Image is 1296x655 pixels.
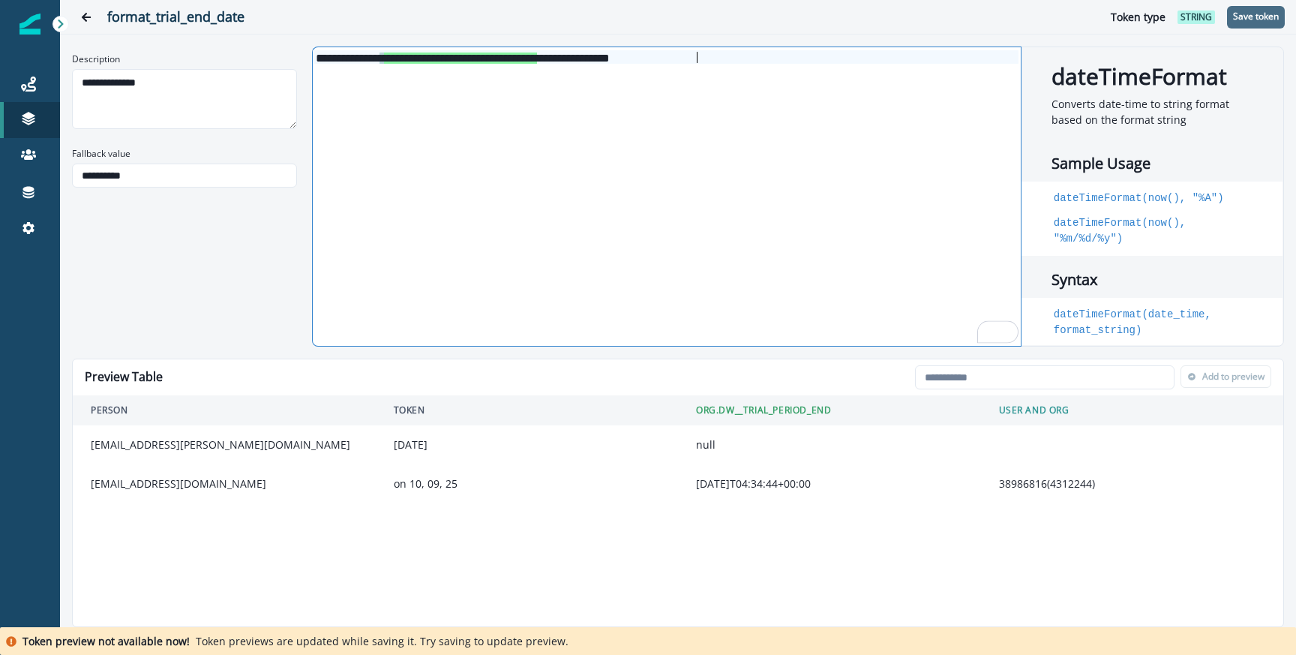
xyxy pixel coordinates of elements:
[19,14,40,35] img: Inflection
[678,425,981,464] td: null
[394,476,661,491] div: on 10, 09, 25
[73,425,376,464] td: [EMAIL_ADDRESS][PERSON_NAME][DOMAIN_NAME]
[1021,262,1282,298] h2: Syntax
[981,395,1284,425] th: User and Org
[1051,307,1252,338] code: dateTimeFormat(date_time, format_string)
[1021,48,1282,90] h2: dateTimeFormat
[1177,11,1215,24] span: string
[196,633,568,649] p: Token previews are updated while saving it. Try saving to update preview.
[71,2,101,32] button: Go back
[376,395,679,425] th: Token
[678,395,981,425] th: Org.dw__trial_period_end
[1021,96,1282,128] p: Converts date-time to string format based on the format string
[22,633,190,649] p: Token preview not available now!
[1051,215,1252,247] code: dateTimeFormat(now(), "%m/%d/%y")
[981,464,1284,503] td: 38986816 ( 4312244 )
[313,47,1018,346] div: To enrich screen reader interactions, please activate Accessibility in Grammarly extension settings
[1202,371,1264,382] p: Add to preview
[1111,9,1165,25] p: Token type
[73,395,376,425] th: Person
[79,364,169,390] h2: Preview Table
[107,9,1081,26] h2: format_trial_end_date
[678,464,981,503] td: [DATE]T04:34:44+00:00
[394,437,661,452] div: [DATE]
[1227,6,1285,29] button: Save token
[1180,365,1271,388] button: Add to preview
[1021,146,1282,182] h2: Sample Usage
[72,53,120,66] p: Description
[72,147,130,161] p: Fallback value
[1051,191,1225,206] code: dateTimeFormat(now(), "%A")
[73,464,376,503] td: [EMAIL_ADDRESS][DOMAIN_NAME]
[1233,11,1279,22] p: Save token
